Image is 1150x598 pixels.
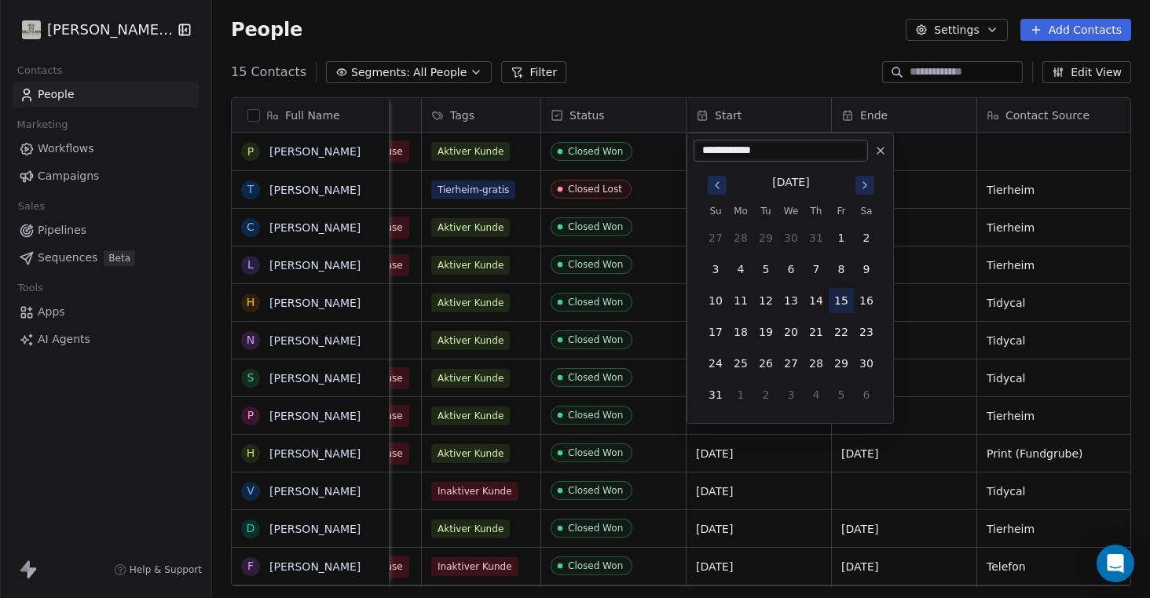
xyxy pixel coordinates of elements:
button: 9 [854,257,879,282]
button: 6 [854,382,879,407]
button: 2 [854,225,879,250]
th: Friday [829,203,854,219]
button: 12 [753,288,778,313]
button: 16 [854,288,879,313]
button: 30 [778,225,804,250]
th: Sunday [703,203,728,219]
button: 1 [829,225,854,250]
button: 27 [703,225,728,250]
th: Monday [728,203,753,219]
button: 8 [829,257,854,282]
button: 17 [703,319,728,345]
button: 25 [728,351,753,376]
button: 18 [728,319,753,345]
button: 20 [778,319,804,345]
button: 23 [854,319,879,345]
button: 29 [829,351,854,376]
button: 3 [703,257,728,282]
button: 6 [778,257,804,282]
button: 21 [804,319,829,345]
button: 29 [753,225,778,250]
th: Saturday [854,203,879,219]
button: 27 [778,351,804,376]
button: Go to next month [854,174,876,196]
button: 11 [728,288,753,313]
button: 5 [829,382,854,407]
button: 15 [829,288,854,313]
button: 1 [728,382,753,407]
button: 4 [804,382,829,407]
button: Go to previous month [706,174,728,196]
button: 24 [703,351,728,376]
th: Wednesday [778,203,804,219]
th: Tuesday [753,203,778,219]
button: 19 [753,319,778,345]
button: 2 [753,382,778,407]
button: 5 [753,257,778,282]
button: 10 [703,288,728,313]
button: 26 [753,351,778,376]
button: 31 [804,225,829,250]
button: 4 [728,257,753,282]
button: 14 [804,288,829,313]
th: Thursday [804,203,829,219]
button: 22 [829,319,854,345]
button: 13 [778,288,804,313]
button: 28 [728,225,753,250]
button: 30 [854,351,879,376]
button: 28 [804,351,829,376]
button: 31 [703,382,728,407]
button: 3 [778,382,804,407]
button: 7 [804,257,829,282]
div: [DATE] [772,174,809,191]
